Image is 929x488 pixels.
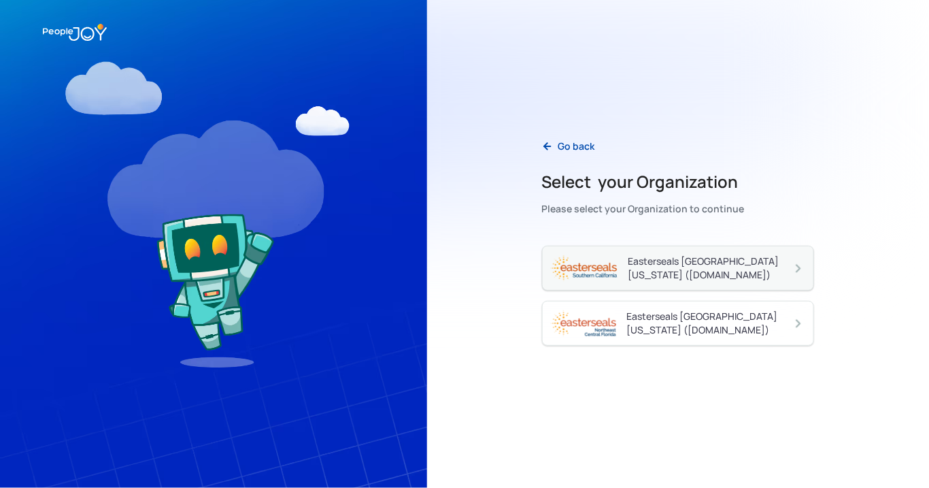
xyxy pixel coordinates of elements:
[558,140,595,153] div: Go back
[542,199,745,218] div: Please select your Organization to continue
[628,255,792,282] div: Easterseals [GEOGRAPHIC_DATA][US_STATE] ([DOMAIN_NAME])
[627,310,792,337] div: Easterseals [GEOGRAPHIC_DATA][US_STATE] ([DOMAIN_NAME])
[542,301,814,346] a: Easterseals [GEOGRAPHIC_DATA][US_STATE] ([DOMAIN_NAME])
[542,171,745,193] h2: Select your Organization
[531,132,606,160] a: Go back
[542,246,814,291] a: Easterseals [GEOGRAPHIC_DATA][US_STATE] ([DOMAIN_NAME])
